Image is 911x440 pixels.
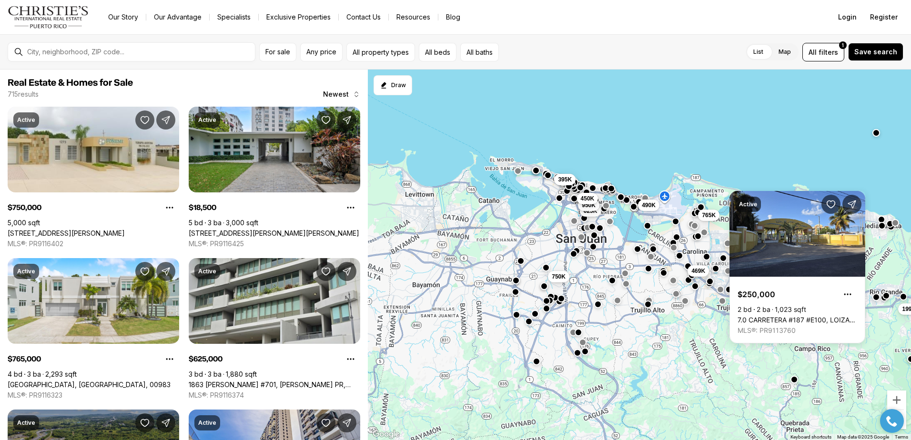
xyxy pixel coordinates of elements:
p: Active [198,116,216,124]
button: Zoom in [887,390,906,410]
button: 625K [580,205,601,217]
a: Our Advantage [146,10,209,24]
button: Share Property [156,110,175,130]
button: Contact Us [339,10,388,24]
a: Exclusive Properties [259,10,338,24]
span: All [809,47,817,57]
button: Share Property [156,262,175,281]
button: Save Property: 54 CALLE 54 SE #1273 [135,110,154,130]
button: For sale [259,43,296,61]
span: Real Estate & Homes for Sale [8,78,133,88]
button: 450K [577,193,598,204]
span: 750K [552,272,566,280]
button: 950K [578,200,599,211]
button: Property options [160,350,179,369]
span: Login [838,13,857,21]
button: Property options [341,198,360,217]
button: All baths [460,43,499,61]
button: Save search [848,43,903,61]
p: Active [17,116,35,124]
button: Save Property: 1123 CALLE MARBELLA [135,262,154,281]
span: 469K [691,267,705,274]
p: Active [739,200,757,208]
a: Our Story [101,10,146,24]
button: 395K [554,173,576,185]
span: 950K [582,201,596,209]
button: All beds [419,43,456,61]
a: Blog [438,10,468,24]
p: Active [198,419,216,427]
a: Resources [389,10,438,24]
button: Property options [341,350,360,369]
a: 54 CALLE 54 SE #1273, SAN JUAN PR, 00921 [8,229,125,238]
span: Register [870,13,898,21]
button: Share Property [337,110,356,130]
button: Save Property: 1863 FERNANDEZ JUNCOS #701 [316,262,335,281]
a: 1215 CALLE LUCHETTI, SAN JUAN PR, 00907 [189,229,359,238]
button: Property options [160,198,179,217]
p: Active [198,268,216,275]
span: For sale [265,48,290,56]
span: Save search [854,48,897,56]
button: Save Property: 1215 CALLE LUCHETTI [316,110,335,130]
button: Any price [300,43,343,61]
span: filters [819,47,838,57]
a: Specialists [210,10,258,24]
label: List [746,43,771,60]
button: 750K [548,270,569,282]
button: Allfilters1 [802,43,844,61]
span: 490K [642,201,656,209]
button: 469K [688,265,709,276]
span: Map data ©2025 Google [837,434,889,440]
button: Share Property [156,413,175,432]
button: Start drawing [374,75,412,95]
button: Save Property: 956 BO GUZMAN ABAJO - SECTOR GALATEO [135,413,154,432]
label: Map [771,43,799,60]
button: Share Property [337,413,356,432]
button: Newest [317,85,366,104]
button: Property options [838,285,857,304]
span: Newest [323,90,349,98]
button: Save Property: 1715 COND. LA INMACULADA PLAZA I #PH4 [316,413,335,432]
button: 490K [638,200,659,211]
button: Login [832,8,862,27]
button: Share Property [337,262,356,281]
img: logo [8,6,89,29]
button: Register [864,8,903,27]
span: 450K [581,195,595,202]
a: 1863 FERNANDEZ JUNCOS #701, FERNANDEZ JUNCOS PR, 00910 [189,380,360,389]
button: Save Property: 7.0 CARRETERA #187 #E100 [821,195,840,214]
a: 1123 CALLE MARBELLA, CAROLINA PR, 00983 [8,380,171,389]
span: 625K [584,207,597,215]
p: 715 results [8,90,39,98]
button: All property types [346,43,415,61]
span: 1 [842,41,844,49]
span: Any price [306,48,336,56]
p: Active [17,268,35,275]
button: 765K [698,210,719,221]
span: 395K [558,175,572,183]
a: 7.0 CARRETERA #187 #E100, LOIZA PR, 00772 [738,316,857,324]
p: Active [17,419,35,427]
span: 765K [702,211,716,219]
button: Share Property [842,195,861,214]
